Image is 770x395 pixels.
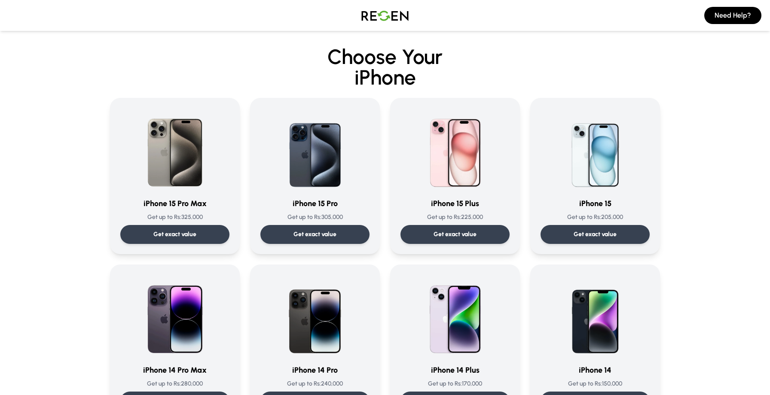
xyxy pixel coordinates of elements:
p: Get up to Rs: 205,000 [541,213,650,222]
img: iPhone 14 [554,275,636,357]
h3: iPhone 14 Pro Max [120,364,229,376]
img: iPhone 15 [554,108,636,191]
img: iPhone 15 Pro [274,108,356,191]
img: iPhone 15 Plus [414,108,496,191]
p: Get exact value [574,230,617,239]
img: iPhone 14 Plus [414,275,496,357]
h3: iPhone 15 Pro Max [120,197,229,210]
h3: iPhone 14 [541,364,650,376]
img: iPhone 14 Pro [274,275,356,357]
h3: iPhone 14 Plus [400,364,510,376]
p: Get exact value [153,230,196,239]
p: Get up to Rs: 225,000 [400,213,510,222]
p: Get up to Rs: 280,000 [120,380,229,388]
h3: iPhone 15 Plus [400,197,510,210]
h3: iPhone 14 Pro [260,364,370,376]
span: iPhone [64,67,706,88]
button: Need Help? [704,7,761,24]
h3: iPhone 15 Pro [260,197,370,210]
p: Get up to Rs: 305,000 [260,213,370,222]
p: Get up to Rs: 325,000 [120,213,229,222]
p: Get exact value [293,230,336,239]
img: iPhone 15 Pro Max [134,108,216,191]
p: Get up to Rs: 240,000 [260,380,370,388]
h3: iPhone 15 [541,197,650,210]
span: Choose Your [327,44,443,69]
img: Logo [355,3,415,27]
p: Get up to Rs: 170,000 [400,380,510,388]
p: Get exact value [434,230,477,239]
img: iPhone 14 Pro Max [134,275,216,357]
p: Get up to Rs: 150,000 [541,380,650,388]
